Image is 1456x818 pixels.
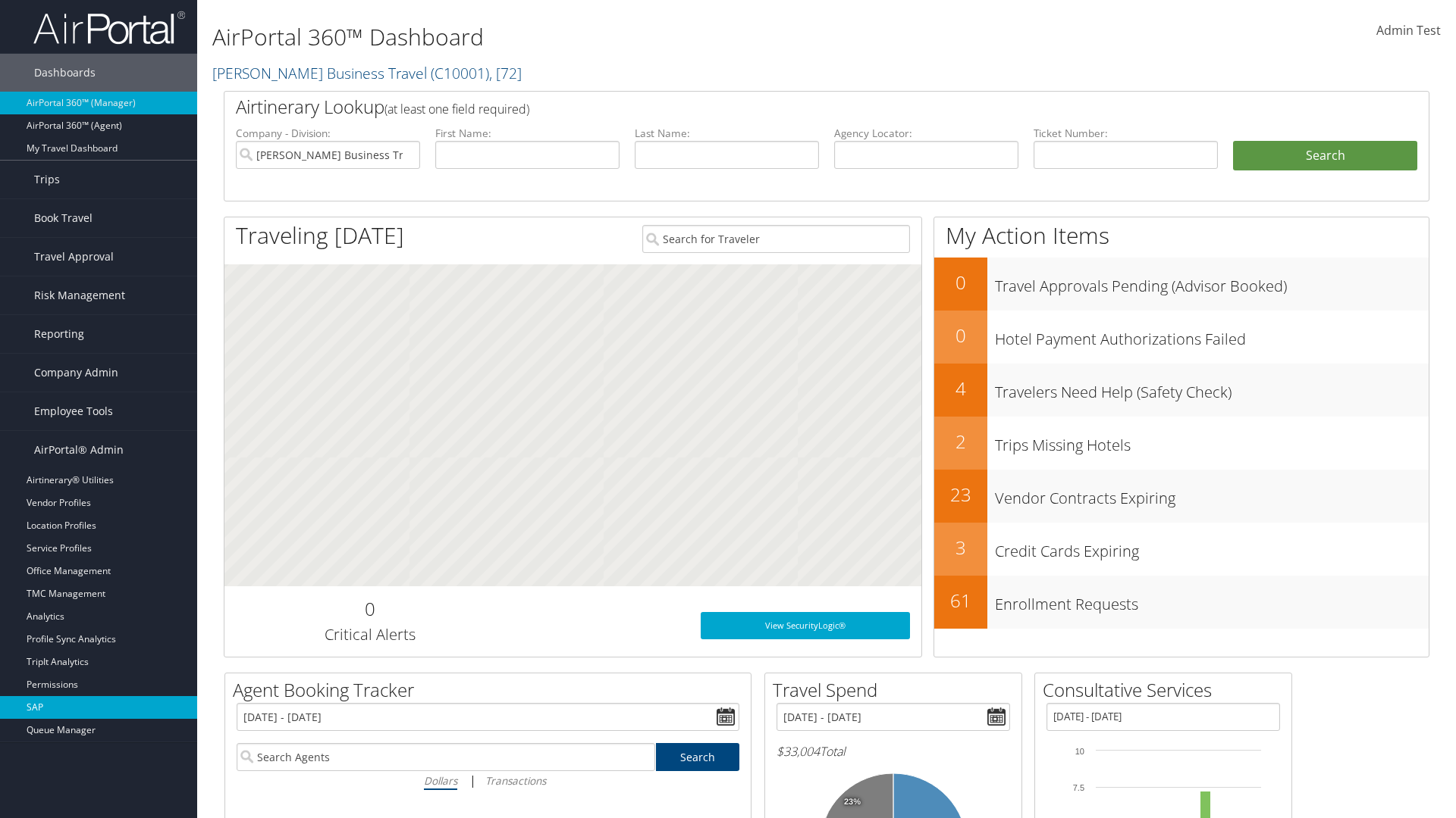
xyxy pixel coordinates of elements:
[777,743,820,760] span: $33,004
[34,315,84,353] span: Reporting
[934,270,987,295] h2: 0
[233,677,751,703] h2: Agent Booking Tracker
[236,94,1317,120] h2: Airtinerary Lookup
[33,10,185,45] img: airportal-logo.png
[934,376,987,401] h2: 4
[934,220,1429,251] h1: My Action Items
[1376,8,1441,55] a: Admin Test
[1043,677,1291,703] h2: Consultative Services
[642,225,910,253] input: Search for Traveler
[934,417,1429,470] a: 2Trips Missing Hotels
[934,429,987,454] h2: 2
[34,54,96,92] span: Dashboards
[995,480,1429,509] h3: Vendor Contracts Expiring
[995,427,1429,456] h3: Trips Missing Hotels
[212,63,522,83] a: [PERSON_NAME] Business Travel
[656,743,740,771] a: Search
[34,431,124,469] span: AirPortal® Admin
[777,743,1010,760] h6: Total
[237,771,739,790] div: |
[34,276,125,314] span: Risk Management
[844,798,861,807] tspan: 23%
[1034,126,1218,141] label: Ticket Number:
[435,126,620,141] label: First Name:
[236,596,504,622] h2: 0
[995,268,1429,297] h3: Travel Approvals Pending (Advisor Booked)
[1073,783,1084,792] tspan: 7.5
[934,364,1429,417] a: 4Travelers Need Help (Safety Check)
[934,535,987,560] h2: 3
[212,21,1031,53] h1: AirPortal 360™ Dashboard
[934,258,1429,311] a: 0Travel Approvals Pending (Advisor Booked)
[995,374,1429,403] h3: Travelers Need Help (Safety Check)
[934,311,1429,364] a: 0Hotel Payment Authorizations Failed
[34,354,118,392] span: Company Admin
[34,199,93,237] span: Book Travel
[934,323,987,348] h2: 0
[934,576,1429,629] a: 61Enrollment Requests
[934,523,1429,576] a: 3Credit Cards Expiring
[431,63,489,83] span: ( C10001 )
[995,533,1429,562] h3: Credit Cards Expiring
[236,126,420,141] label: Company - Division:
[1376,22,1441,39] span: Admin Test
[701,612,910,639] a: View SecurityLogic®
[995,321,1429,350] h3: Hotel Payment Authorizations Failed
[34,238,114,276] span: Travel Approval
[1233,141,1417,171] button: Search
[485,773,546,788] i: Transactions
[237,743,655,771] input: Search Agents
[34,392,113,430] span: Employee Tools
[1075,747,1084,756] tspan: 10
[995,586,1429,615] h3: Enrollment Requests
[635,126,819,141] label: Last Name:
[489,63,522,83] span: , [ 72 ]
[424,773,457,788] i: Dollars
[236,220,404,251] h1: Traveling [DATE]
[34,161,60,198] span: Trips
[934,482,987,507] h2: 23
[773,677,1021,703] h2: Travel Spend
[834,126,1018,141] label: Agency Locator:
[384,101,529,117] span: (at least one field required)
[934,588,987,613] h2: 61
[934,470,1429,523] a: 23Vendor Contracts Expiring
[236,624,504,645] h3: Critical Alerts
